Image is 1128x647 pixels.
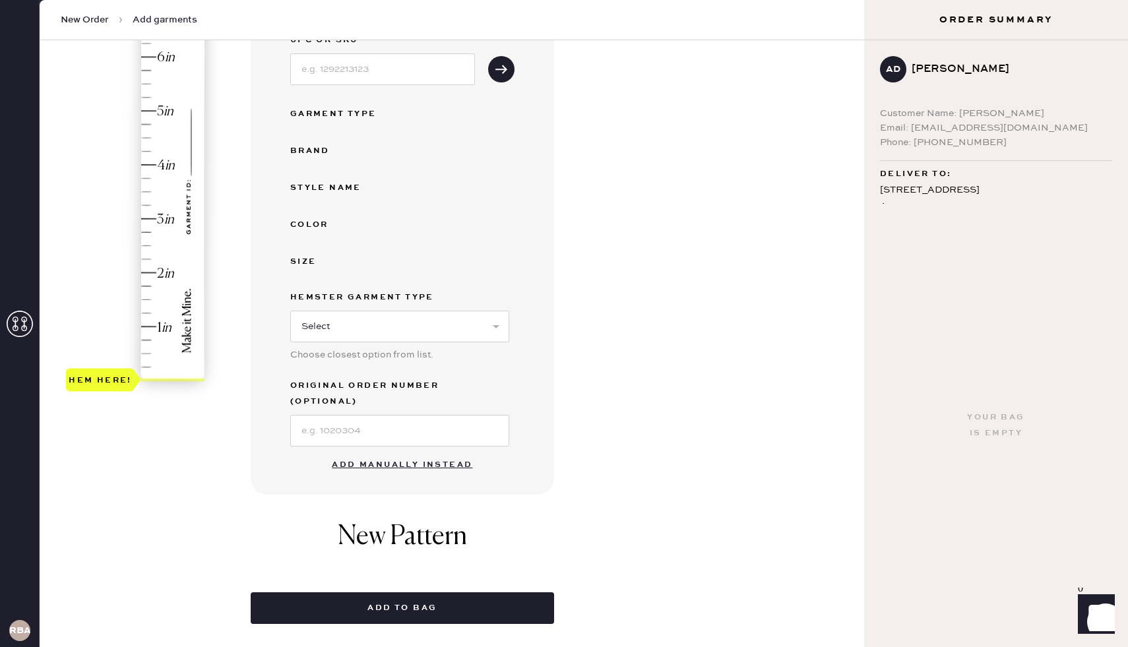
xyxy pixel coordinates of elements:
div: Size [290,254,396,270]
div: Customer Name: [PERSON_NAME] [880,106,1112,121]
div: Phone: [PHONE_NUMBER] [880,135,1112,150]
div: Email: [EMAIL_ADDRESS][DOMAIN_NAME] [880,121,1112,135]
iframe: Front Chat [1065,588,1122,644]
div: Your bag is empty [967,410,1024,441]
div: [STREET_ADDRESS] Apt 410 [GEOGRAPHIC_DATA] , MA 02210 [880,182,1112,232]
span: Add garments [133,13,197,26]
button: Add to bag [251,592,554,624]
h3: AD [886,65,900,74]
span: New Order [61,13,109,26]
div: Brand [290,143,396,159]
span: Deliver to: [880,166,951,182]
h1: New Pattern [338,521,467,566]
button: Add manually instead [324,452,480,478]
div: Hem here! [69,372,132,388]
div: Choose closest option from list. [290,348,509,362]
div: Garment Type [290,106,396,122]
input: e.g. 1292213123 [290,53,475,85]
div: Style name [290,180,396,196]
label: UPC or SKU [290,32,475,48]
h3: RBA [9,626,30,635]
div: [PERSON_NAME] [912,61,1102,77]
input: e.g. 1020304 [290,415,509,447]
label: Hemster Garment Type [290,290,509,305]
h3: Order Summary [864,13,1128,26]
div: Color [290,217,396,233]
label: Original Order Number (Optional) [290,378,509,410]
